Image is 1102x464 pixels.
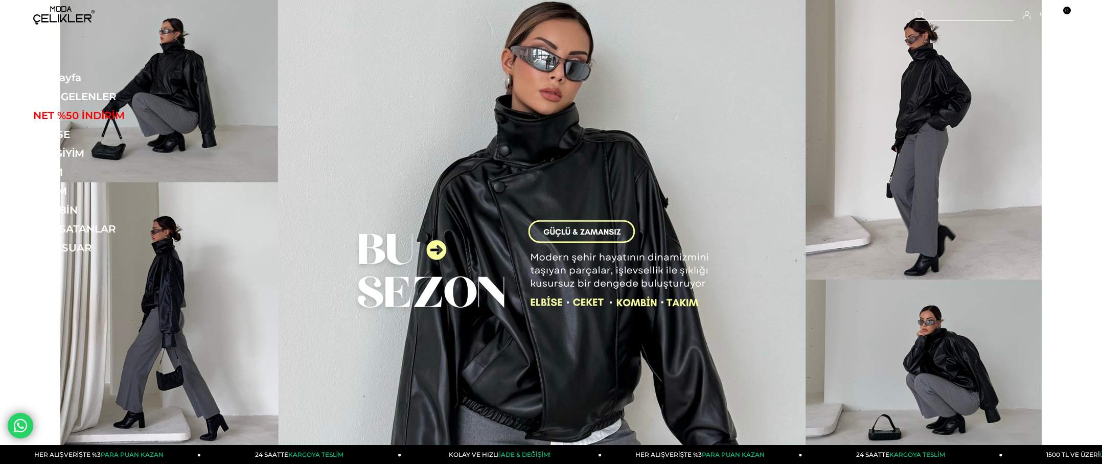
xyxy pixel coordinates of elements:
[33,204,174,216] a: KOMBİN
[101,451,164,458] span: PARA PUAN KAZAN
[702,451,765,458] span: PARA PUAN KAZAN
[288,451,343,458] span: KARGOYA TESLİM
[33,128,174,141] a: ELBİSE
[33,109,174,122] a: NET %50 İNDİRİM
[1058,12,1066,19] a: 0
[1,445,201,464] a: HER ALIŞVERİŞTE %3PARA PUAN KAZAN
[33,223,174,235] a: ÇOK SATANLAR
[33,147,174,159] a: DIŞ GİYİM
[1063,7,1071,14] span: 0
[201,445,401,464] a: 24 SAATTEKARGOYA TESLİM
[33,166,174,178] a: GİYİM
[33,72,174,84] a: Anasayfa
[802,445,1002,464] a: 24 SAATTEKARGOYA TESLİM
[33,6,95,25] img: logo
[889,451,945,458] span: KARGOYA TESLİM
[33,242,174,254] a: AKSESUAR
[401,445,602,464] a: KOLAY VE HIZLIİADE & DEĞİŞİM!
[33,90,174,103] a: YENİ GELENLER
[499,451,550,458] span: İADE & DEĞİŞİM!
[602,445,802,464] a: HER ALIŞVERİŞTE %3PARA PUAN KAZAN
[33,185,174,197] a: TAKIM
